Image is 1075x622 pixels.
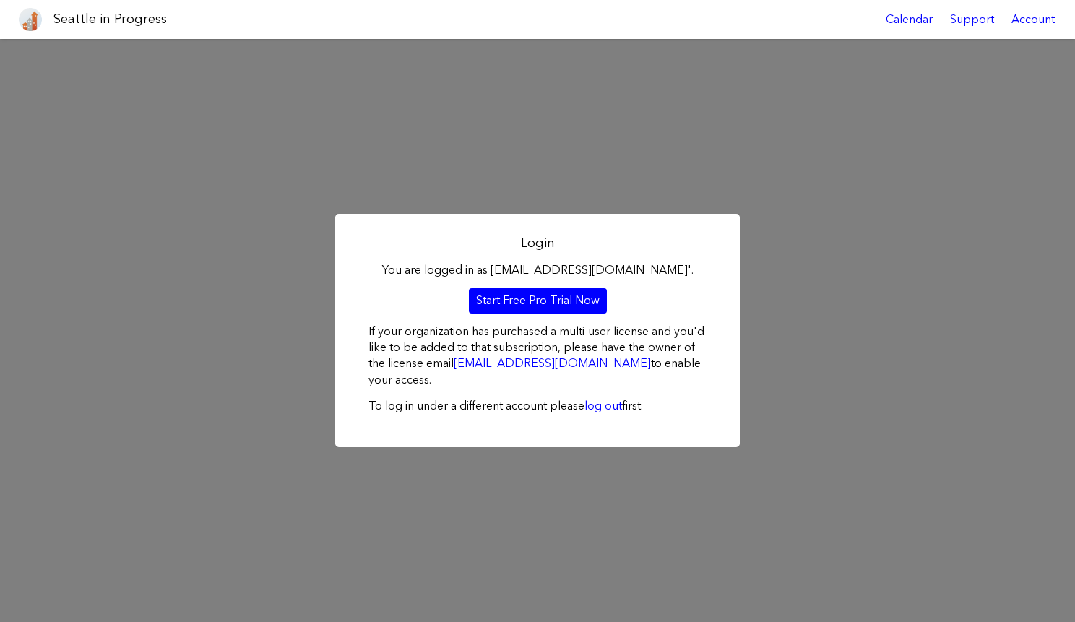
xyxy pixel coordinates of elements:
p: If your organization has purchased a multi-user license and you'd like to be added to that subscr... [368,324,707,389]
h2: Login [368,234,707,252]
a: log out [584,399,622,412]
h1: Seattle in Progress [53,10,167,28]
p: To log in under a different account please first. [368,398,707,414]
img: favicon-96x96.png [19,8,42,31]
a: Start Free Pro Trial Now [469,288,607,313]
a: [EMAIL_ADDRESS][DOMAIN_NAME] [454,356,651,370]
p: You are logged in as [EMAIL_ADDRESS][DOMAIN_NAME]'. [368,262,707,278]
